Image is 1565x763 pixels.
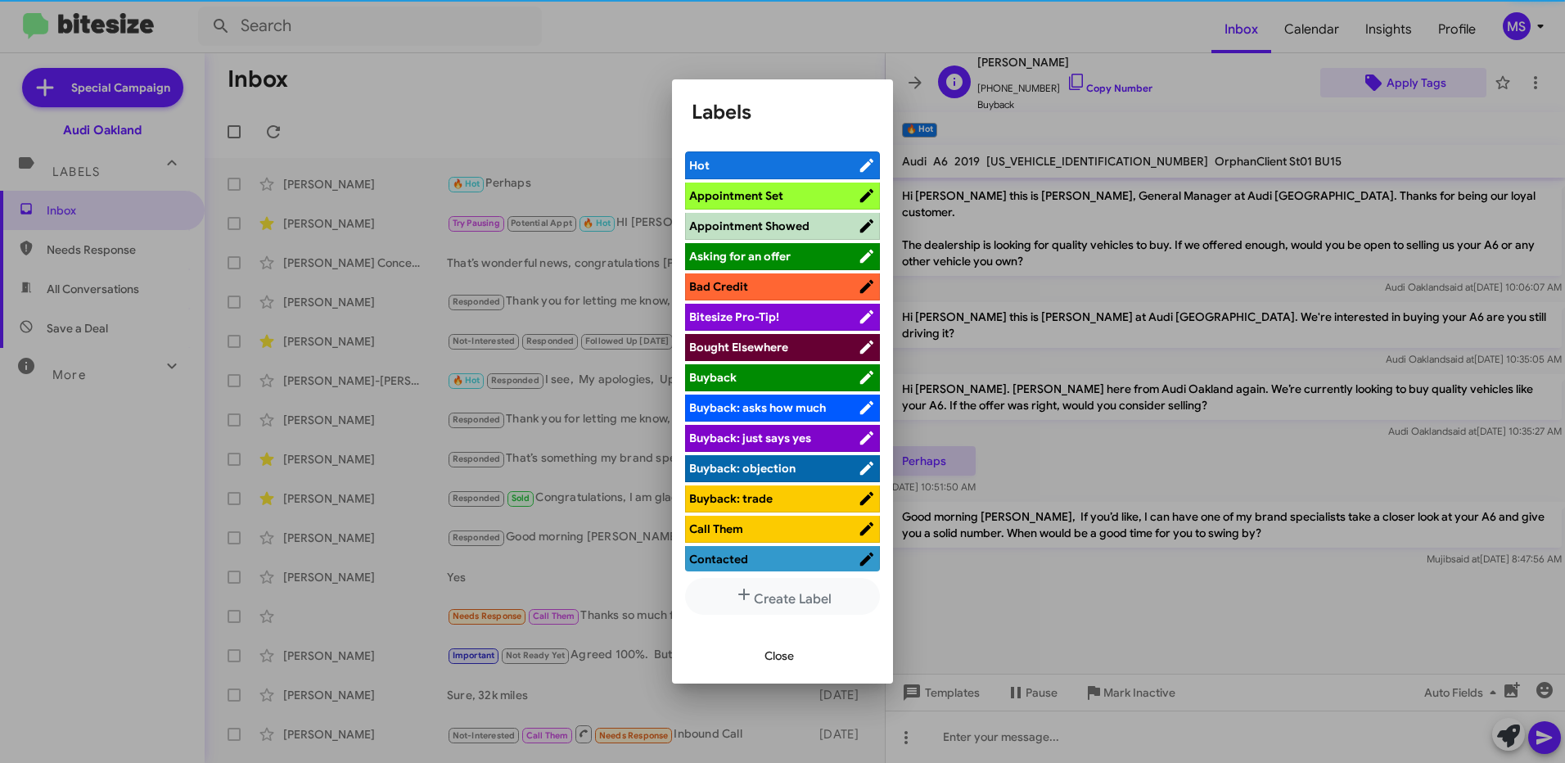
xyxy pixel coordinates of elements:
span: Bought Elsewhere [689,340,788,354]
button: Create Label [685,578,880,615]
span: Buyback [689,370,737,385]
span: Asking for an offer [689,249,791,264]
span: Bad Credit [689,279,748,294]
span: Call Them [689,521,743,536]
span: Appointment Showed [689,219,810,233]
button: Close [751,641,807,670]
span: Contacted [689,552,748,567]
span: Buyback: asks how much [689,400,826,415]
span: Close [764,641,794,670]
h1: Labels [692,99,873,125]
span: Buyback: trade [689,491,773,506]
span: Buyback: just says yes [689,431,811,445]
span: Buyback: objection [689,461,796,476]
span: Hot [689,158,710,173]
span: Bitesize Pro-Tip! [689,309,779,324]
span: Appointment Set [689,188,783,203]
